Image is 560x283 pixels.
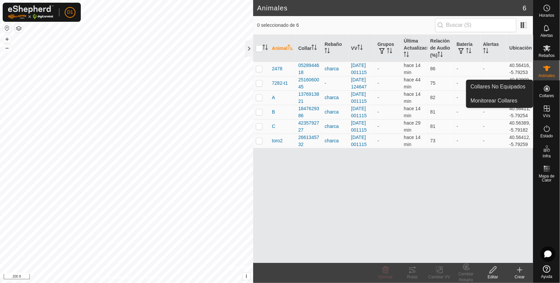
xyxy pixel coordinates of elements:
div: 2661345732 [298,134,320,148]
span: toro2 [272,137,283,144]
p-sorticon: Activar para ordenar [325,49,330,54]
td: 40.56416, -5.79253 [507,62,533,76]
td: - [375,119,401,134]
span: Eliminar [378,275,393,279]
td: - [481,134,507,148]
td: - [454,119,481,134]
a: Ayuda [534,263,560,281]
th: Animal [269,35,296,62]
a: Monitorear Collares [466,94,533,108]
td: - [481,119,507,134]
span: 16 ago 2025, 11:37 [404,120,421,133]
button: + [3,35,11,43]
span: A [272,94,275,101]
td: 40.56411, -5.79254 [507,105,533,119]
td: 40.56412, -5.79259 [507,134,533,148]
p-sorticon: Activar para ordenar [483,49,489,54]
span: 7282-t1 [272,80,288,87]
th: Collar [296,35,322,62]
div: charca [325,65,346,72]
p-sorticon: Activar para ordenar [466,49,471,54]
td: - [375,62,401,76]
div: Rutas [399,274,426,280]
th: Relación de Audio (%) [428,35,454,62]
div: 1847629386 [298,105,320,119]
button: – [3,44,11,52]
div: charca [325,94,346,101]
th: Última Actualización [401,35,428,62]
th: Batería [454,35,481,62]
span: 16 ago 2025, 11:52 [404,135,421,147]
td: - [454,90,481,105]
p-sorticon: Activar para ordenar [263,46,268,51]
span: Alertas [541,33,553,38]
span: Mapa de Calor [535,174,558,182]
div: Cambiar VV [426,274,453,280]
span: VVs [543,114,550,118]
a: [DATE] 124647 [351,77,367,89]
td: 40.52909, -5.81826 [507,76,533,90]
td: - [481,105,507,119]
div: 2516060045 [298,76,320,90]
th: Alertas [481,35,507,62]
span: Horarios [539,13,554,17]
th: Ubicación [507,35,533,62]
p-sorticon: Activar para ordenar [387,49,392,54]
span: B [272,109,275,116]
td: - [375,105,401,119]
div: Cambiar Rebaño [453,271,480,283]
span: Animales [539,74,555,78]
div: charca [325,123,346,130]
div: 0528944618 [298,62,320,76]
span: Rebaños [539,54,555,58]
button: i [243,273,250,280]
img: Logo Gallagher [8,5,54,19]
span: Collares No Equipados [470,83,525,91]
td: - [375,76,401,90]
a: Contáctenos [139,274,161,280]
a: [DATE] 001115 [351,120,367,133]
td: - [454,62,481,76]
span: 82 [430,95,436,100]
span: D1 [67,9,73,16]
h2: Animales [257,4,523,12]
span: 16 ago 2025, 11:52 [404,63,421,75]
a: Collares No Equipados [466,80,533,93]
span: 2478 [272,65,282,72]
div: 4235792727 [298,120,320,134]
a: [DATE] 001115 [351,135,367,147]
a: [DATE] 001115 [351,63,367,75]
a: [DATE] 001115 [351,91,367,104]
span: Estado [541,134,553,138]
th: Grupos [375,35,401,62]
th: VV [348,35,375,62]
p-sorticon: Activar para ordenar [357,46,363,51]
div: - [325,80,346,87]
td: - [481,76,507,90]
td: - [375,134,401,148]
span: 73 [430,138,436,143]
span: 86 [430,66,436,71]
input: Buscar (S) [435,18,516,32]
td: - [481,62,507,76]
div: charca [325,137,346,144]
td: - [454,134,481,148]
span: 81 [430,124,436,129]
a: Política de Privacidad [92,274,130,280]
td: - [375,90,401,105]
span: 16 ago 2025, 11:22 [404,77,421,89]
td: - [454,76,481,90]
span: Monitorear Collares [470,97,517,105]
span: 75 [430,80,436,86]
td: - [454,105,481,119]
th: Rebaño [322,35,348,62]
p-sorticon: Activar para ordenar [438,53,443,58]
span: C [272,123,275,130]
span: Collares [539,94,554,98]
p-sorticon: Activar para ordenar [288,46,293,51]
button: Restablecer Mapa [3,24,11,32]
div: charca [325,109,346,116]
td: 40.56389, -5.79182 [507,119,533,134]
span: Infra [543,154,551,158]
